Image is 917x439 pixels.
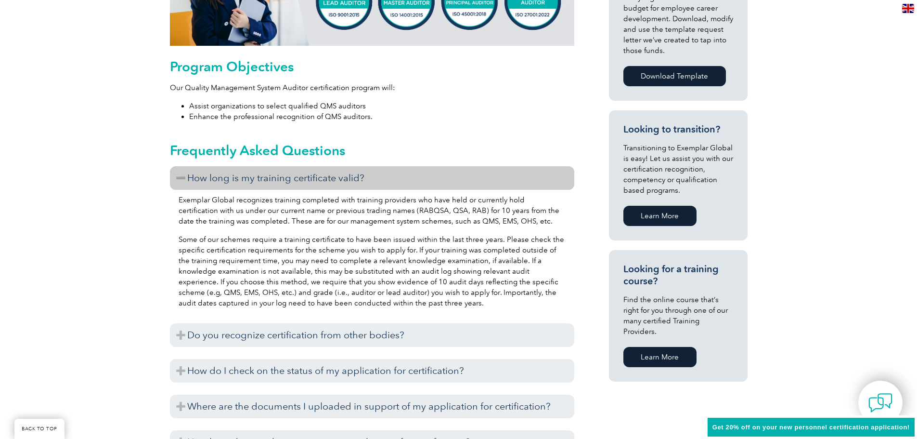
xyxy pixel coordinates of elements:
a: Download Template [623,66,726,86]
h2: Program Objectives [170,59,574,74]
h2: Frequently Asked Questions [170,143,574,158]
a: Learn More [623,347,697,367]
h3: How long is my training certificate valid? [170,166,574,190]
a: Learn More [623,206,697,226]
p: Exemplar Global recognizes training completed with training providers who have held or currently ... [179,195,566,226]
h3: Where are the documents I uploaded in support of my application for certification? [170,395,574,418]
p: Transitioning to Exemplar Global is easy! Let us assist you with our certification recognition, c... [623,143,733,196]
p: Some of our schemes require a training certificate to have been issued within the last three year... [179,234,566,308]
a: BACK TO TOP [14,419,65,439]
p: Our Quality Management System Auditor certification program will: [170,82,574,93]
h3: Looking to transition? [623,123,733,135]
img: contact-chat.png [868,391,892,415]
h3: Looking for a training course? [623,263,733,287]
h3: How do I check on the status of my application for certification? [170,359,574,383]
span: Get 20% off on your new personnel certification application! [712,424,910,431]
p: Find the online course that’s right for you through one of our many certified Training Providers. [623,294,733,337]
li: Assist organizations to select qualified QMS auditors [189,101,574,111]
h3: Do you recognize certification from other bodies? [170,323,574,347]
img: en [902,4,914,13]
li: Enhance the professional recognition of QMS auditors. [189,111,574,122]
